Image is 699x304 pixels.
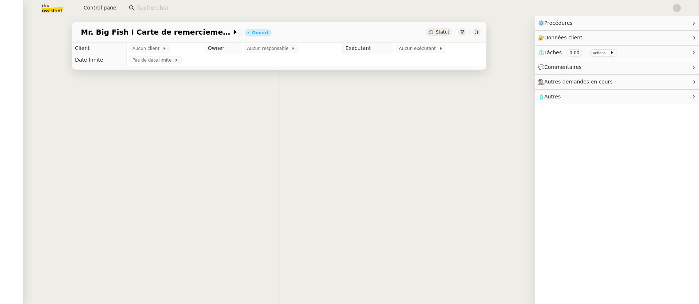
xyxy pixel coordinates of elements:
[566,49,582,56] nz-tag: 0:00
[538,50,620,55] span: ⏲️
[133,56,174,64] span: Pas de date limite
[399,45,439,52] span: Aucun exécutant
[544,50,562,55] span: Tâches
[544,35,582,40] span: Données client
[83,4,118,12] span: Control panel
[535,60,699,74] div: 💬Commentaires
[72,54,126,66] td: Date limite
[342,43,393,54] td: Exécutant
[72,43,126,54] td: Client
[538,34,585,42] span: 🔐
[136,3,664,13] input: Rechercher
[535,31,699,45] div: 🔐Données client
[535,90,699,104] div: 🧴Autres
[81,28,232,36] span: Mr. Big Fish I Carte de remerciement pour [PERSON_NAME]
[544,94,561,100] span: Autres
[544,64,581,70] span: Commentaires
[436,30,449,35] span: Statut
[133,45,162,52] span: Aucun client
[538,19,576,27] span: ⚙️
[535,75,699,89] div: 🕵️Autres demandes en cours
[78,3,122,13] button: Control panel
[538,64,585,70] span: 💬
[593,51,606,55] small: actions
[205,43,241,54] td: Owner
[535,46,699,60] div: ⏲️Tâches 0:00 actions
[538,94,561,100] span: 🧴
[544,79,613,85] span: Autres demandes en cours
[252,31,269,35] div: Ouvert
[544,20,573,26] span: Procédures
[535,16,699,30] div: ⚙️Procédures
[538,79,616,85] span: 🕵️
[247,45,291,52] span: Aucun responsable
